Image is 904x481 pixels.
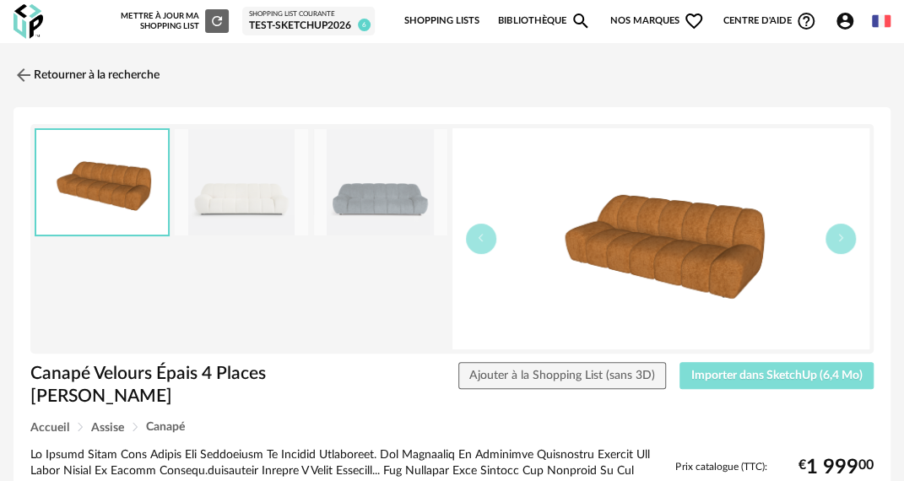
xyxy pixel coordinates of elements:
div: € 00 [798,462,874,473]
img: thumbnail.png [452,128,870,349]
span: Refresh icon [209,17,225,25]
a: BibliothèqueMagnify icon [498,3,591,39]
img: 590e1c4bffdc2c4a628bf878b5f00f59.jpg [175,129,308,236]
span: Canapé [146,421,185,433]
h1: Canapé Velours Épais 4 Places [PERSON_NAME] [30,362,372,408]
img: svg+xml;base64,PHN2ZyB3aWR0aD0iMjQiIGhlaWdodD0iMjQiIHZpZXdCb3g9IjAgMCAyNCAyNCIgZmlsbD0ibm9uZSIgeG... [14,65,34,85]
span: Account Circle icon [835,11,863,31]
img: OXP [14,4,43,39]
span: Accueil [30,422,69,434]
span: Help Circle Outline icon [796,11,816,31]
div: Test-SketchUp2026 [249,19,368,33]
a: Shopping Lists [404,3,479,39]
div: Breadcrumb [30,421,874,434]
img: thumbnail.png [36,130,168,235]
button: Importer dans SketchUp (6,4 Mo) [679,362,874,389]
span: 1 999 [806,462,858,473]
span: Nos marques [609,3,704,39]
span: Importer dans SketchUp (6,4 Mo) [691,370,863,381]
span: Account Circle icon [835,11,855,31]
div: Mettre à jour ma Shopping List [121,9,229,33]
img: 58497476b6ac2d8664ecd3b7a883e608.jpg [314,129,447,236]
span: Magnify icon [571,11,591,31]
span: Assise [91,422,124,434]
span: Centre d'aideHelp Circle Outline icon [723,11,816,31]
a: Retourner à la recherche [14,57,160,94]
button: Ajouter à la Shopping List (sans 3D) [458,362,667,389]
a: Shopping List courante Test-SketchUp2026 6 [249,10,368,32]
img: fr [872,12,890,30]
span: 6 [358,19,371,31]
div: Shopping List courante [249,10,368,19]
span: Ajouter à la Shopping List (sans 3D) [469,370,655,381]
span: Heart Outline icon [684,11,704,31]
